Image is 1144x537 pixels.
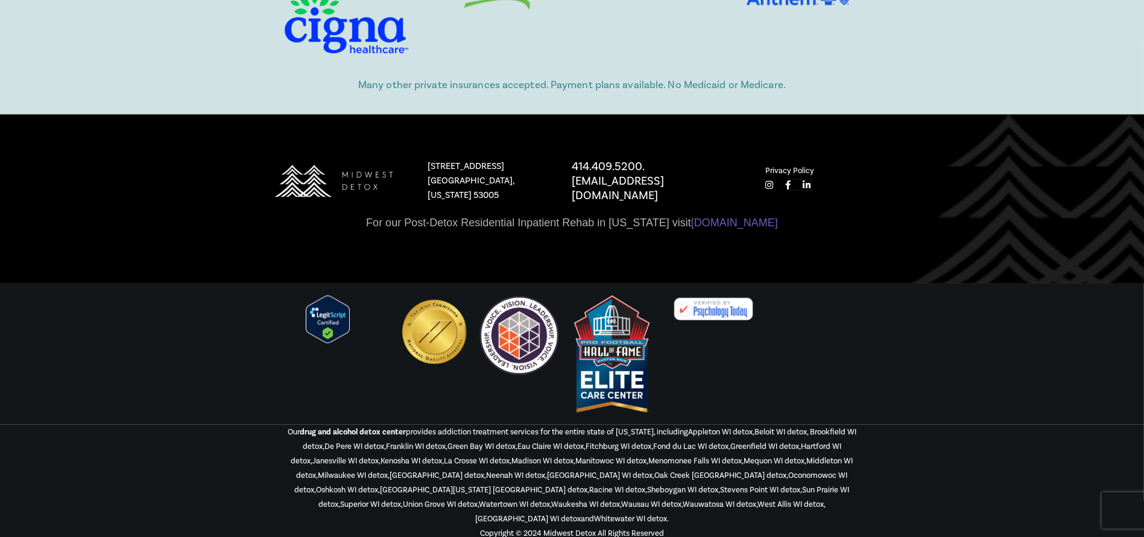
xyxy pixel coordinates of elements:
[358,78,786,92] span: Many other private insurances accepted. Payment plans available. No Medicaid or Medicare.
[594,514,667,524] a: Whitewater WI detox
[479,296,559,375] img: naapt (1)
[621,500,681,509] a: Wausau WI detox
[291,442,842,466] a: Hartford WI detox
[688,427,753,437] a: Appleton WI detox
[590,485,646,495] a: Racine WI detox
[744,456,805,466] a: Mequon WI detox
[648,485,719,495] a: Sheboygan WI detox
[572,159,742,203] p: 414.409.5200. [EMAIL_ADDRESS][DOMAIN_NAME]
[671,296,757,323] img: psycology
[479,500,550,509] a: Watertown WI detox
[653,442,728,451] a: Fond du Lac WI detox
[381,456,443,466] a: Kenosha WI detox
[386,442,446,451] a: Franklin WI detox
[487,471,546,480] a: Neenah WI detox
[283,425,862,526] p: Our provides addiction treatment services for the entire state of [US_STATE], including , , Brook...
[318,485,850,509] a: Sun Prairie WI detox
[691,217,778,229] a: [DOMAIN_NAME]
[576,456,647,466] a: Manitowoc WI detox
[649,456,742,466] a: Menomonee Falls WI detox
[757,500,824,509] a: West Allis WI detox
[306,313,350,323] a: Verify LegitScript Approval for www.wellbrookrecovery.com
[655,471,787,480] a: Oak Creek [GEOGRAPHIC_DATA] detox
[399,296,470,367] img: admin-ajax (1)
[721,485,801,495] a: Stevens Point WI detox
[390,471,485,480] a: [GEOGRAPHIC_DATA] detox
[574,296,660,419] img: Elitecarecenter (1)
[300,427,406,437] strong: drug and alcohol detox center
[517,442,584,451] a: Eau Claire WI detox
[306,296,350,343] img: Verify Approval for www.wellbrookrecovery.com
[428,159,548,203] p: [STREET_ADDRESS] [GEOGRAPHIC_DATA], [US_STATE] 53005
[548,471,653,480] a: [GEOGRAPHIC_DATA] WI detox
[444,456,510,466] a: La Crosse WI detox
[381,485,588,495] a: [GEOGRAPHIC_DATA][US_STATE] [GEOGRAPHIC_DATA] detox
[447,442,516,451] a: Green Bay WI detox
[318,471,388,480] a: Milwaukee WI detox
[475,514,581,524] a: [GEOGRAPHIC_DATA] WI detox
[271,215,873,230] p: For our Post-Detox Residential Inpatient Rehab in [US_STATE] visit
[730,442,799,451] a: Greenfield WI detox
[766,166,815,176] a: Privacy Policy
[295,471,848,495] a: Oconomowoc WI detox
[340,500,401,509] a: Superior WI detox
[297,456,853,480] a: Middleton WI detox
[512,456,574,466] a: Madison WI detox
[317,485,379,495] a: Oshkosh WI detox
[262,149,405,213] img: MD Logo Horitzontal white-01 (1) (1)
[313,456,379,466] a: Janesville WI detox
[754,427,807,437] a: Beloit WI detox
[324,442,384,451] a: De Pere WI detox
[403,500,478,509] a: Union Grove WI detox
[551,500,620,509] a: Waukesha WI detox
[683,500,756,509] a: Wauwatosa WI detox
[586,442,651,451] a: Fitchburg WI detox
